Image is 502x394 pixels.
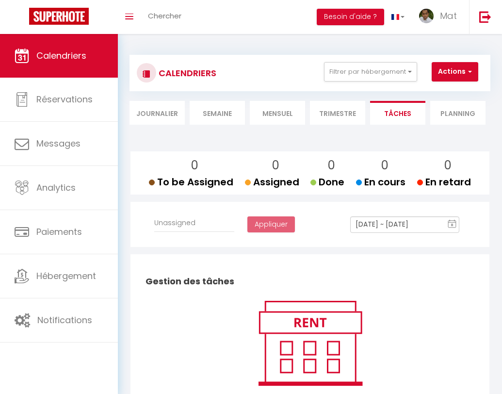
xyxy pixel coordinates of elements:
[156,62,216,84] h3: CALENDRIERS
[157,156,233,175] p: 0
[36,137,81,149] span: Messages
[310,101,365,125] li: Trimestre
[419,9,434,23] img: ...
[36,270,96,282] span: Hébergement
[148,11,181,21] span: Chercher
[370,101,425,125] li: Tâches
[479,11,491,23] img: logout
[318,156,344,175] p: 0
[36,181,76,194] span: Analytics
[248,296,372,390] img: rent.png
[37,314,92,326] span: Notifications
[8,4,37,33] button: Ouvrir le widget de chat LiveChat
[356,175,405,189] span: En cours
[36,93,93,105] span: Réservations
[245,175,299,189] span: Assigned
[324,62,417,82] button: Filtrer par hébergement
[417,175,471,189] span: En retard
[364,156,405,175] p: 0
[425,156,471,175] p: 0
[247,216,295,233] button: Appliquer
[130,101,185,125] li: Journalier
[149,175,233,189] span: To be Assigned
[250,101,305,125] li: Mensuel
[36,226,82,238] span: Paiements
[440,10,457,22] span: Mat
[432,62,478,82] button: Actions
[36,49,86,62] span: Calendriers
[253,156,299,175] p: 0
[317,9,384,25] button: Besoin d'aide ?
[143,266,477,296] h2: Gestion des tâches
[190,101,245,125] li: Semaine
[430,101,486,125] li: Planning
[350,216,459,233] input: Select Date Range
[29,8,89,25] img: Super Booking
[451,223,453,227] text: 8
[310,175,344,189] span: Done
